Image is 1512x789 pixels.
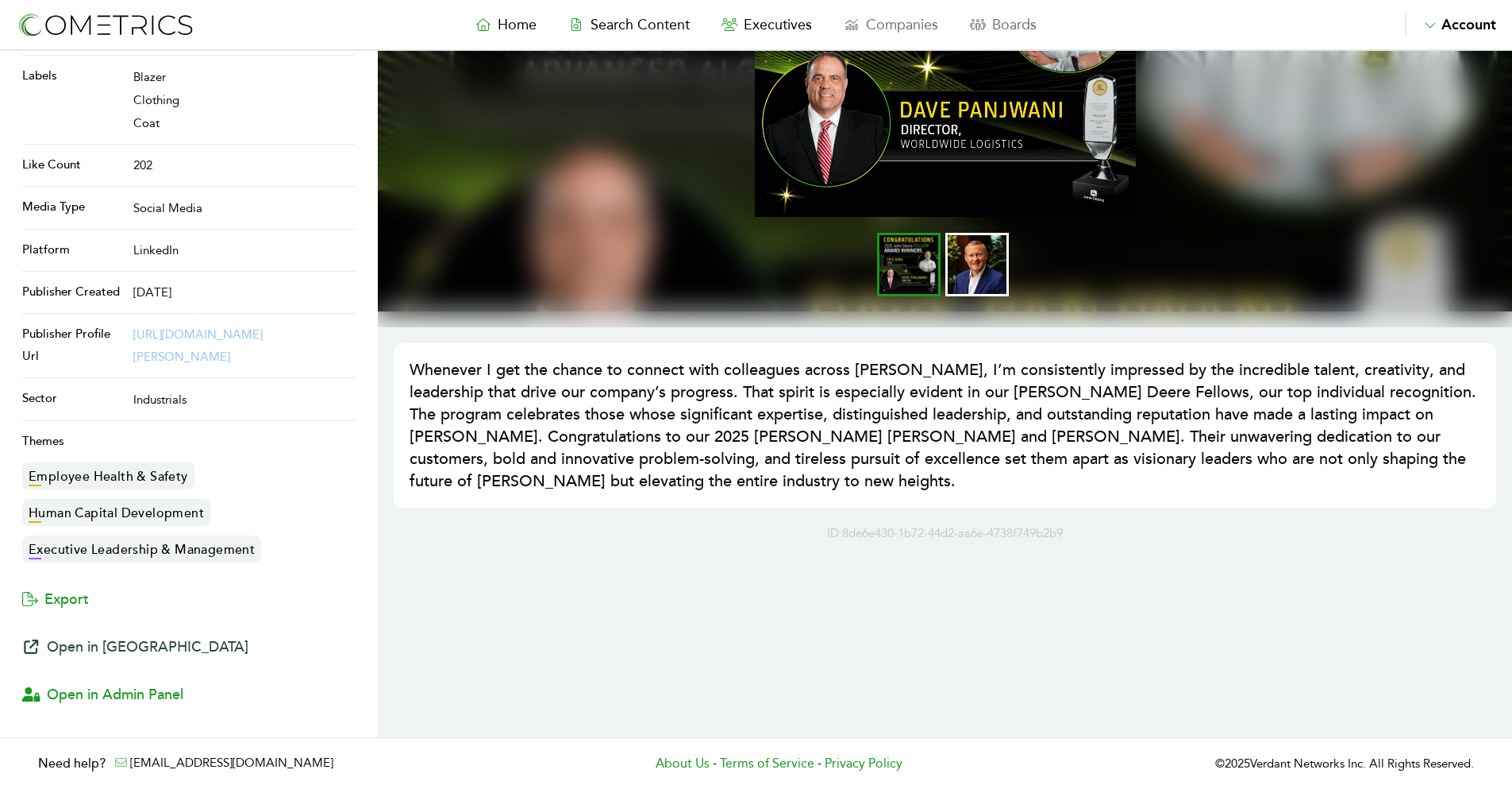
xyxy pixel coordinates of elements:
a: [URL][DOMAIN_NAME][PERSON_NAME] [133,327,263,364]
span: Search Content [591,16,690,33]
a: Search Content [552,14,706,36]
p: ID: 8de6e430-1b72-44d2-aa6e-4738f749b2b9 [378,524,1512,543]
a: [EMAIL_ADDRESS][DOMAIN_NAME] [130,756,333,770]
span: - [713,754,717,773]
a: Home [460,14,552,36]
p: [DATE] [133,281,356,304]
p: Media Type [22,196,127,219]
span: Social Media [133,201,202,215]
span: Companies [866,16,938,33]
p: Labels [22,65,127,87]
p: Themes [22,431,356,453]
p: Publisher Created [22,281,127,304]
p: LinkedIn [133,239,356,261]
li: slide item 2 [945,233,1009,296]
button: Export [22,572,89,620]
span: - [818,754,821,773]
a: Executives [706,14,828,36]
p: 202 [133,154,356,176]
p: Like Count [22,154,127,176]
a: Open in [GEOGRAPHIC_DATA] [22,620,356,667]
span: Blazer [133,70,166,84]
span: Account [1441,16,1496,33]
a: Executive Leadership & Management [22,536,261,563]
a: Privacy Policy [825,754,902,773]
span: Home [498,16,537,33]
span: Clothing [133,93,179,107]
p: Sector [22,388,127,410]
a: Employee Health & Safety [22,462,194,489]
button: Account [1405,14,1496,36]
p: Publisher Profile Url [22,323,127,368]
span: Coat [133,116,160,130]
span: Executives [744,16,812,33]
a: About Us [656,754,710,773]
p: Platform [22,239,127,261]
a: Companies [828,14,954,36]
span: Industrials [133,393,187,407]
li: slide item 1 [877,233,941,296]
a: Human Capital Development [22,499,210,526]
a: Open in Admin Panel [22,667,356,715]
a: Boards [954,14,1052,36]
a: Terms of Service [720,754,814,773]
h3: Need help? [38,754,106,773]
h1: Whenever I get the chance to connect with colleagues across [PERSON_NAME], I’m consistently impre... [410,359,1480,493]
img: logo-refresh-RPX2ODFg.svg [16,10,194,40]
span: Boards [992,16,1037,33]
p: © 2025 Verdant Networks Inc. All Rights Reserved. [1215,755,1474,773]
